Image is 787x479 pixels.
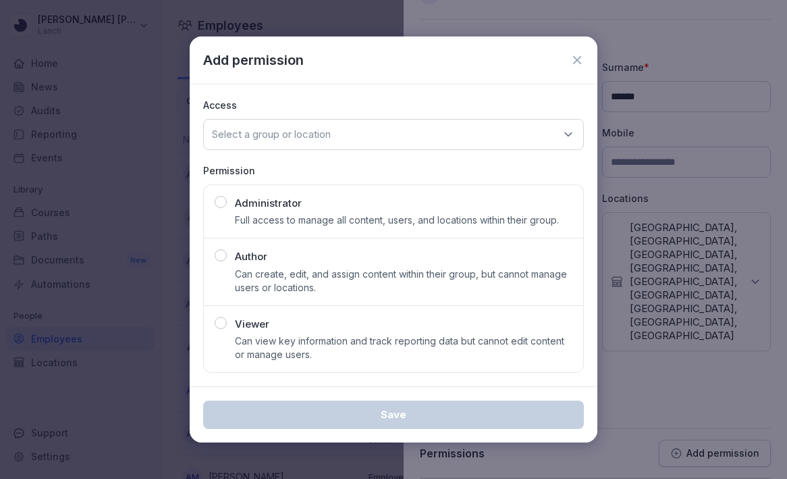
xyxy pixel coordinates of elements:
[235,196,302,211] p: Administrator
[235,249,267,265] p: Author
[235,317,269,332] p: Viewer
[203,98,584,112] p: Access
[203,163,584,178] p: Permission
[203,401,584,429] button: Save
[235,268,572,295] p: Can create, edit, and assign content within their group, but cannot manage users or locations.
[214,407,573,422] div: Save
[212,128,331,141] p: Select a group or location
[235,334,572,361] p: Can view key information and track reporting data but cannot edit content or manage users.
[235,213,559,227] p: Full access to manage all content, users, and locations within their group.
[203,50,304,70] p: Add permission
